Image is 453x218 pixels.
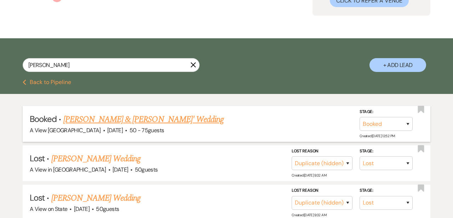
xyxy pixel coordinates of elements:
label: Stage: [360,147,413,155]
label: Stage: [360,108,413,116]
span: A View on State [30,205,67,213]
span: 50 - 75 guests [130,127,164,134]
label: Lost Reason [292,187,352,195]
a: [PERSON_NAME] Wedding [51,192,141,205]
span: Lost [30,153,45,164]
input: Search by name, event date, email address or phone number [23,58,200,72]
span: 50 guests [135,166,158,173]
span: Created: [DATE] 9:32 AM [292,173,326,178]
span: A View in [GEOGRAPHIC_DATA] [30,166,106,173]
label: Stage: [360,187,413,195]
span: [DATE] [107,127,123,134]
label: Lost Reason [292,147,352,155]
span: A View [GEOGRAPHIC_DATA] [30,127,101,134]
button: Back to Pipeline [23,79,71,85]
a: [PERSON_NAME] Wedding [51,152,141,165]
span: Created: [DATE] 9:32 AM [292,213,326,217]
a: [PERSON_NAME] & [PERSON_NAME]' Wedding [63,113,224,126]
span: Lost [30,192,45,203]
button: + Add Lead [369,58,426,72]
span: 50 guests [96,205,119,213]
span: [DATE] [113,166,128,173]
span: Booked [30,113,57,124]
span: [DATE] [74,205,90,213]
span: Created: [DATE] 12:52 PM [360,134,395,138]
